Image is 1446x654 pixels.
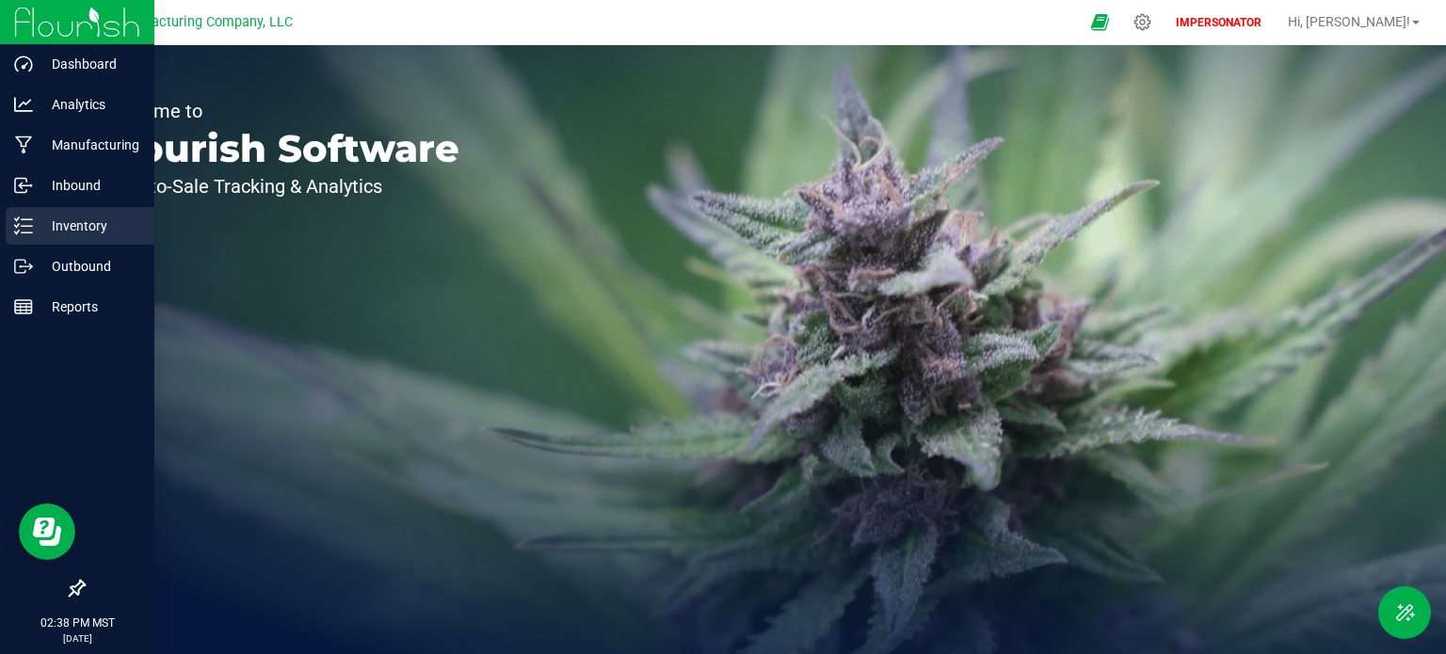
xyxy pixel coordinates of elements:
p: Analytics [33,93,146,116]
p: Manufacturing [33,134,146,156]
p: Seed-to-Sale Tracking & Analytics [102,177,459,196]
inline-svg: Reports [14,297,33,316]
p: 02:38 PM MST [8,614,146,631]
p: Dashboard [33,53,146,75]
p: Flourish Software [102,130,459,167]
inline-svg: Inventory [14,216,33,235]
span: BB Manufacturing Company, LLC [91,14,293,30]
p: [DATE] [8,631,146,646]
p: Inventory [33,215,146,237]
p: Welcome to [102,102,459,120]
p: IMPERSONATOR [1168,14,1269,31]
iframe: Resource center [19,503,75,560]
button: Toggle Menu [1378,586,1431,639]
span: Open Ecommerce Menu [1079,4,1121,40]
inline-svg: Dashboard [14,55,33,73]
p: Reports [33,295,146,318]
span: Hi, [PERSON_NAME]! [1288,14,1410,29]
inline-svg: Inbound [14,176,33,195]
inline-svg: Analytics [14,95,33,114]
inline-svg: Manufacturing [14,136,33,154]
p: Outbound [33,255,146,278]
inline-svg: Outbound [14,257,33,276]
div: Manage settings [1131,13,1154,31]
p: Inbound [33,174,146,197]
